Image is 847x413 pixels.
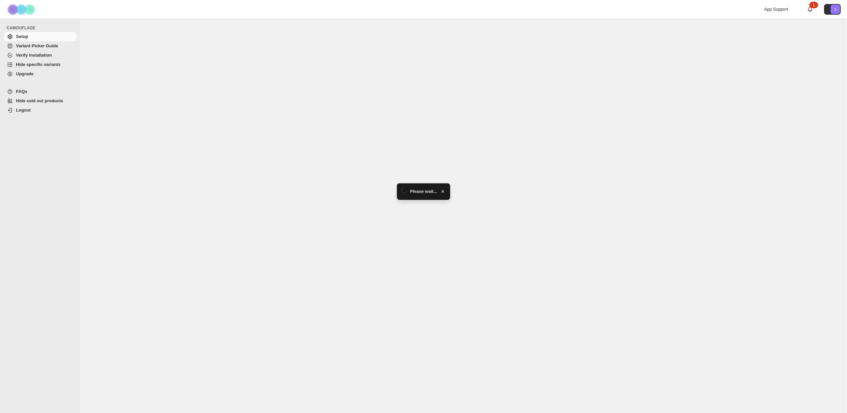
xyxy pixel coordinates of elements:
span: Upgrade [16,71,34,76]
span: Setup [16,34,28,39]
a: Logout [4,106,76,115]
a: Verify Installation [4,51,76,60]
a: 1 [807,6,813,13]
span: Hide sold out products [16,98,63,103]
a: Hide specific variants [4,60,76,69]
div: 1 [809,2,818,8]
a: FAQs [4,87,76,96]
text: S [834,7,836,11]
img: Camouflage [5,0,39,19]
span: App Support [764,7,788,12]
button: Avatar with initials S [824,4,841,15]
a: Hide sold out products [4,96,76,106]
span: Avatar with initials S [831,5,840,14]
span: Hide specific variants [16,62,61,67]
a: Variant Picker Guide [4,41,76,51]
span: Verify Installation [16,53,52,58]
span: Variant Picker Guide [16,43,58,48]
span: FAQs [16,89,27,94]
span: Please wait... [410,188,437,195]
span: CAMOUFLAGE [7,25,77,31]
a: Setup [4,32,76,41]
a: Upgrade [4,69,76,79]
span: Logout [16,108,31,113]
